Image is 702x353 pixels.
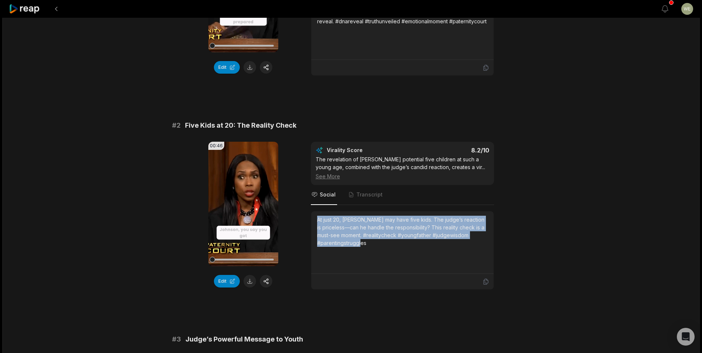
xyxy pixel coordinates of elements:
[208,142,278,266] video: Your browser does not support mp4 format.
[316,155,489,180] div: The revelation of [PERSON_NAME] potential five children at such a young age, combined with the ju...
[677,328,695,346] div: Open Intercom Messenger
[185,120,296,131] span: Five Kids at 20: The Reality Check
[214,61,240,74] button: Edit
[214,275,240,288] button: Edit
[327,147,406,154] div: Virality Score
[316,172,489,180] div: See More
[172,120,181,131] span: # 2
[311,185,494,205] nav: Tabs
[410,147,489,154] div: 8.2 /10
[185,334,303,344] span: Judge’s Powerful Message to Youth
[172,334,181,344] span: # 3
[320,191,336,198] span: Social
[317,216,488,247] div: At just 20, [PERSON_NAME] may have five kids. The judge’s reaction is priceless—can he handle the...
[356,191,383,198] span: Transcript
